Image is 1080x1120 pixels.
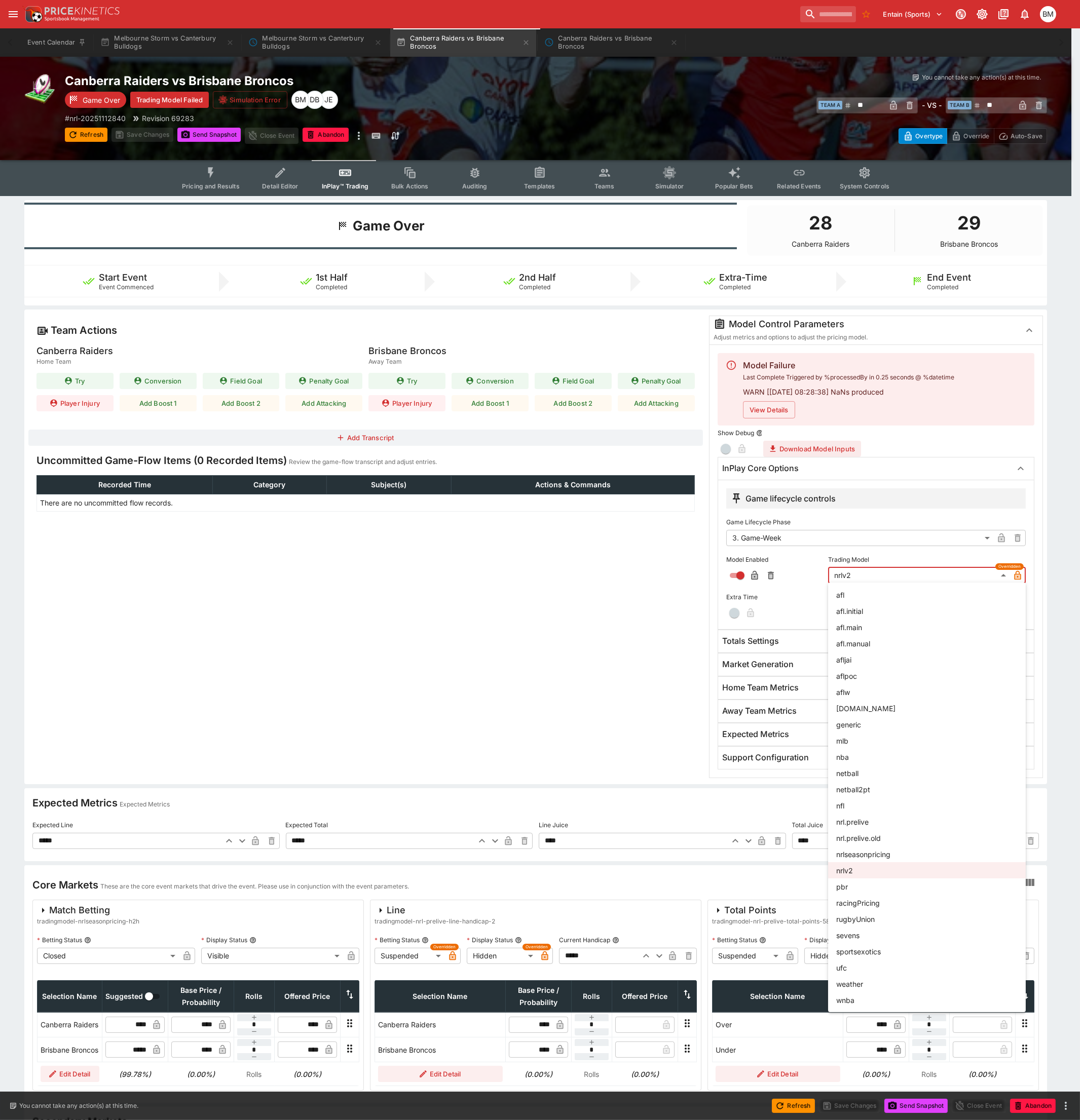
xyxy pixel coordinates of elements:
[828,619,1026,635] li: afl.main
[828,765,1026,781] li: netball
[828,976,1026,992] li: weather
[828,651,1026,668] li: afljai
[828,830,1026,846] li: nrl.prelive.old
[828,814,1026,830] li: nrl.prelive
[828,668,1026,684] li: aflpoc
[828,635,1026,651] li: afl.manual
[828,846,1026,862] li: nrlseasonpricing
[828,603,1026,619] li: afl.initial
[828,878,1026,895] li: pbr
[828,959,1026,976] li: ufc
[828,732,1026,749] li: mlb
[828,700,1026,716] li: [DOMAIN_NAME]
[828,781,1026,797] li: netball2pt
[828,862,1026,878] li: nrlv2
[828,749,1026,765] li: nba
[828,992,1026,1008] li: wnba
[828,943,1026,959] li: sportsexotics
[828,911,1026,927] li: rugbyUnion
[828,797,1026,814] li: nfl
[828,684,1026,700] li: aflw
[828,587,1026,603] li: afl
[828,716,1026,732] li: generic
[828,927,1026,943] li: sevens
[828,895,1026,911] li: racingPricing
